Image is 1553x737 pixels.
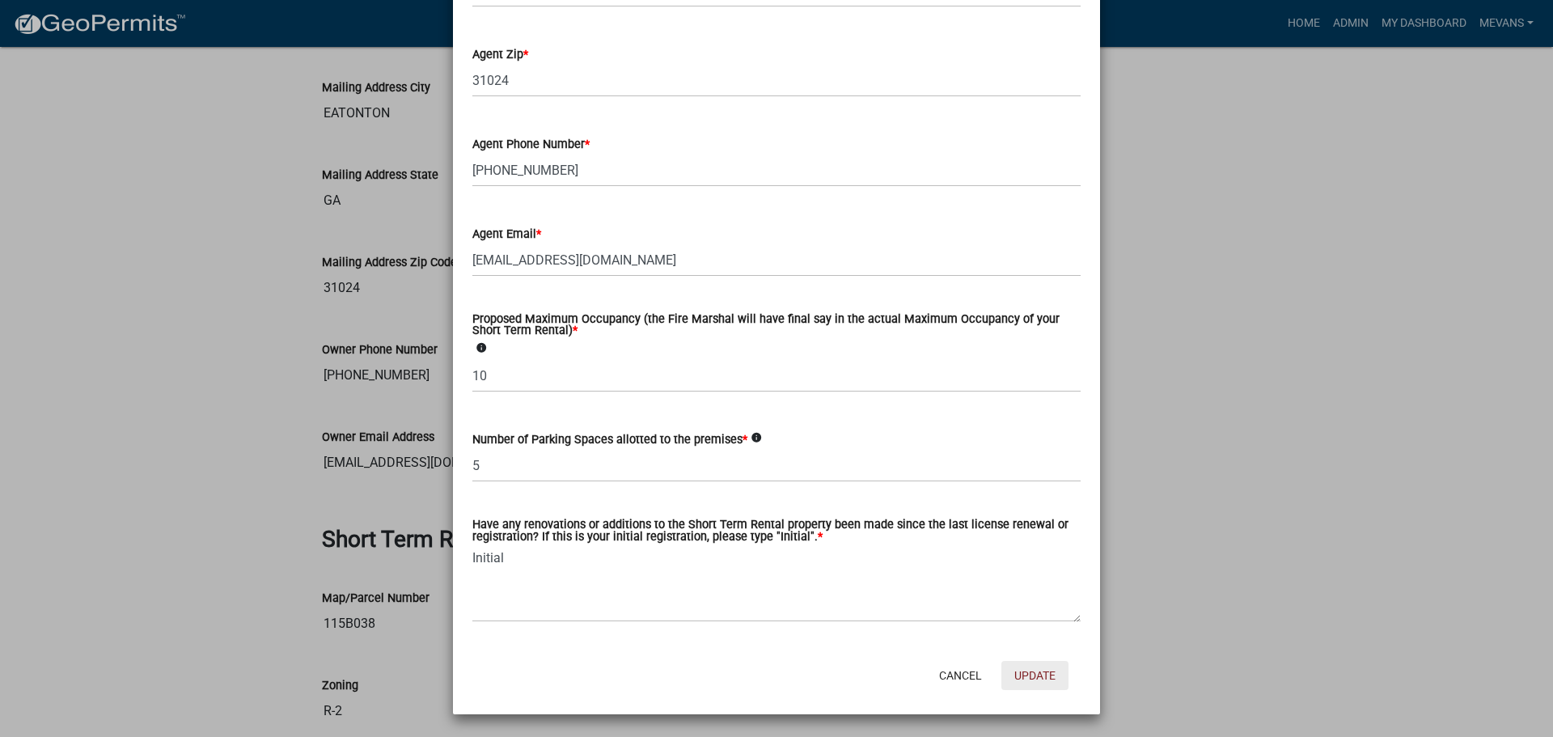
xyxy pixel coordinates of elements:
button: Update [1001,661,1068,690]
label: Agent Phone Number [472,139,590,150]
label: Agent Email [472,229,541,240]
label: Have any renovations or additions to the Short Term Rental property been made since the last lice... [472,519,1081,543]
label: Number of Parking Spaces allotted to the premises [472,434,747,446]
button: Cancel [926,661,995,690]
label: Proposed Maximum Occupancy (the Fire Marshal will have final say in the actual Maximum Occupancy ... [472,314,1081,337]
i: info [751,432,762,443]
i: info [476,342,487,354]
label: Agent Zip [472,49,528,61]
